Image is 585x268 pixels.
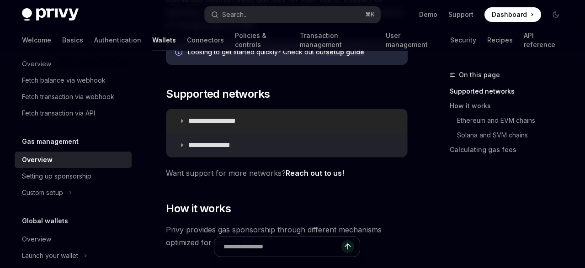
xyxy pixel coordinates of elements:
a: Overview [15,231,132,247]
a: Wallets [152,29,176,51]
a: Fetch transaction via webhook [15,89,132,105]
a: User management [386,29,439,51]
span: Looking to get started quickly? Check out our . [188,47,399,57]
div: Overview [22,234,51,245]
button: Toggle dark mode [548,7,563,22]
a: Setting up sponsorship [15,168,132,184]
a: Welcome [22,29,51,51]
span: Privy provides gas sponsorship through different mechanisms optimized for each chain: [166,223,408,249]
svg: Info [175,48,184,58]
img: dark logo [22,8,79,21]
span: How it works [166,201,231,216]
a: Connectors [187,29,224,51]
a: Policies & controls [235,29,289,51]
a: Ethereum and EVM chains [450,113,570,128]
a: Calculating gas fees [450,142,570,157]
button: Toggle Launch your wallet section [15,247,132,264]
h5: Gas management [22,136,79,147]
a: Overview [15,152,132,168]
div: Overview [22,154,53,165]
button: Open search [205,6,380,23]
div: Setting up sponsorship [22,171,91,182]
a: Support [448,10,473,19]
a: API reference [524,29,563,51]
a: Supported networks [450,84,570,99]
a: Security [450,29,476,51]
a: Solana and SVM chains [450,128,570,142]
button: Send message [341,240,354,253]
span: Supported networks [166,87,270,101]
input: Ask a question... [223,236,341,257]
div: Fetch transaction via API [22,108,95,119]
span: On this page [459,69,500,80]
span: Dashboard [492,10,527,19]
h5: Global wallets [22,215,68,226]
a: Demo [419,10,437,19]
div: Launch your wallet [22,250,78,261]
a: Authentication [94,29,141,51]
a: Fetch transaction via API [15,105,132,121]
button: Toggle Custom setup section [15,184,132,201]
a: Dashboard [484,7,541,22]
div: Fetch balance via webhook [22,75,106,86]
div: Fetch transaction via webhook [22,91,114,102]
div: Search... [222,9,248,20]
a: setup guide [326,48,364,56]
div: Custom setup [22,187,63,198]
a: Reach out to us! [286,168,344,178]
a: How it works [450,99,570,113]
a: Basics [62,29,83,51]
a: Fetch balance via webhook [15,72,132,89]
a: Transaction management [300,29,375,51]
a: Recipes [487,29,513,51]
span: Want support for more networks? [166,167,408,179]
span: ⌘ K [365,11,375,18]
